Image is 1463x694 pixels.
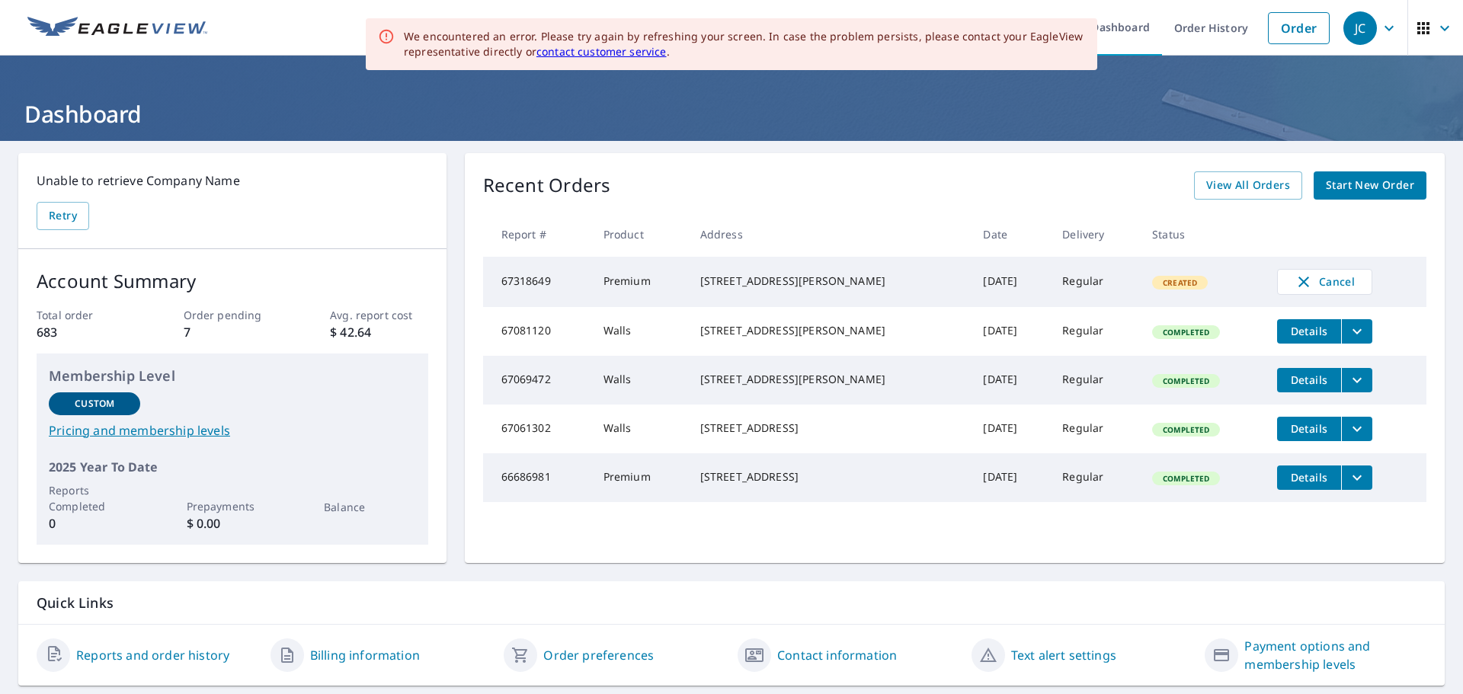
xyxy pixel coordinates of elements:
span: Created [1154,277,1206,288]
p: Unable to retrieve Company Name [37,171,428,190]
td: Premium [591,453,688,502]
td: Walls [591,307,688,356]
div: [STREET_ADDRESS][PERSON_NAME] [700,273,959,289]
p: 0 [49,514,140,532]
p: $ 0.00 [187,514,278,532]
a: View All Orders [1194,171,1302,200]
span: Details [1286,421,1332,436]
span: View All Orders [1206,176,1290,195]
td: [DATE] [971,453,1050,502]
p: 683 [37,323,134,341]
div: [STREET_ADDRESS] [700,421,959,436]
a: Text alert settings [1011,646,1116,664]
td: Walls [591,405,688,453]
button: Retry [37,202,89,230]
button: Cancel [1277,269,1372,295]
span: Details [1286,373,1332,387]
th: Address [688,212,972,257]
span: Retry [49,206,77,225]
th: Status [1140,212,1265,257]
div: We encountered an error. Please try again by refreshing your screen. In case the problem persists... [404,29,1085,59]
span: Start New Order [1326,176,1414,195]
td: 67318649 [483,257,591,307]
p: Membership Level [49,366,416,386]
a: Payment options and membership levels [1244,637,1426,673]
td: 67081120 [483,307,591,356]
td: [DATE] [971,257,1050,307]
th: Report # [483,212,591,257]
th: Delivery [1050,212,1140,257]
p: Quick Links [37,593,1426,612]
button: detailsBtn-66686981 [1277,465,1341,490]
p: Custom [75,397,114,411]
span: Details [1286,324,1332,338]
div: [STREET_ADDRESS][PERSON_NAME] [700,323,959,338]
button: filesDropdownBtn-67081120 [1341,319,1372,344]
p: 7 [184,323,281,341]
td: [DATE] [971,307,1050,356]
p: Balance [324,499,415,515]
th: Product [591,212,688,257]
img: EV Logo [27,17,207,40]
td: Premium [591,257,688,307]
a: Order preferences [543,646,654,664]
td: Regular [1050,307,1140,356]
td: Regular [1050,356,1140,405]
a: contact customer service [536,44,667,59]
a: Pricing and membership levels [49,421,416,440]
p: 2025 Year To Date [49,458,416,476]
div: [STREET_ADDRESS] [700,469,959,485]
span: Details [1286,470,1332,485]
td: Regular [1050,453,1140,502]
p: $ 42.64 [330,323,427,341]
a: Start New Order [1314,171,1426,200]
p: Account Summary [37,267,428,295]
a: Order [1268,12,1330,44]
td: Regular [1050,257,1140,307]
a: Billing information [310,646,420,664]
button: filesDropdownBtn-67069472 [1341,368,1372,392]
button: filesDropdownBtn-66686981 [1341,465,1372,490]
p: Order pending [184,307,281,323]
a: Reports and order history [76,646,229,664]
th: Date [971,212,1050,257]
span: Completed [1154,424,1218,435]
a: Contact information [777,646,897,664]
p: Prepayments [187,498,278,514]
button: detailsBtn-67061302 [1277,417,1341,441]
button: detailsBtn-67069472 [1277,368,1341,392]
button: detailsBtn-67081120 [1277,319,1341,344]
span: Completed [1154,376,1218,386]
td: [DATE] [971,405,1050,453]
span: Completed [1154,327,1218,337]
td: [DATE] [971,356,1050,405]
span: Cancel [1293,273,1356,291]
p: Avg. report cost [330,307,427,323]
td: Regular [1050,405,1140,453]
div: JC [1343,11,1377,45]
div: [STREET_ADDRESS][PERSON_NAME] [700,372,959,387]
span: Completed [1154,473,1218,484]
p: Total order [37,307,134,323]
td: 67069472 [483,356,591,405]
h1: Dashboard [18,98,1445,130]
p: Reports Completed [49,482,140,514]
button: filesDropdownBtn-67061302 [1341,417,1372,441]
p: Recent Orders [483,171,611,200]
td: 66686981 [483,453,591,502]
td: Walls [591,356,688,405]
td: 67061302 [483,405,591,453]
